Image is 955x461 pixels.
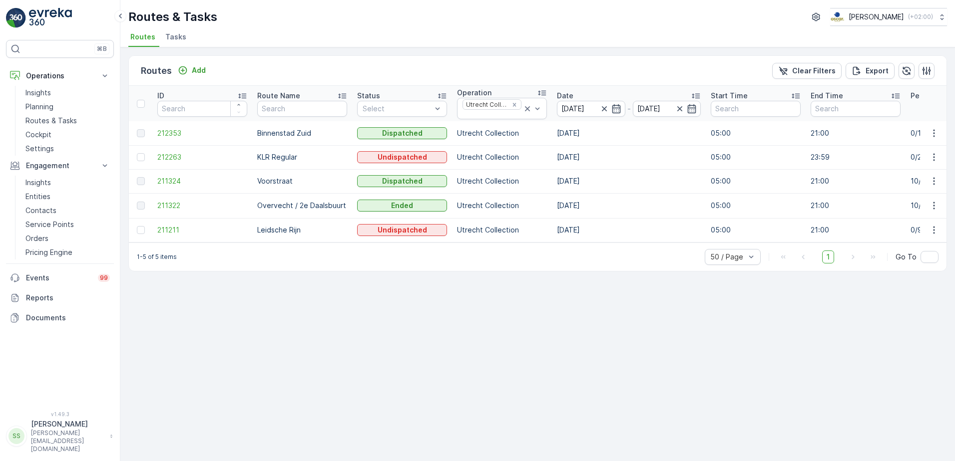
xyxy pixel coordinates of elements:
button: Engagement [6,156,114,176]
td: Utrecht Collection [452,145,552,169]
span: v 1.49.3 [6,411,114,417]
td: Voorstraat [252,169,352,193]
div: Toggle Row Selected [137,153,145,161]
button: Undispatched [357,224,447,236]
div: Toggle Row Selected [137,177,145,185]
p: Select [363,104,432,114]
a: Orders [21,231,114,245]
div: Utrecht Collection [463,100,508,109]
p: Events [26,273,92,283]
td: 21:00 [806,169,906,193]
p: Reports [26,293,110,303]
div: Toggle Row Selected [137,226,145,234]
button: Dispatched [357,127,447,139]
p: Export [866,66,889,76]
p: Orders [25,233,48,243]
p: Planning [25,102,53,112]
img: logo [6,8,26,28]
p: - [627,103,631,115]
td: [DATE] [552,145,706,169]
p: 1-5 of 5 items [137,253,177,261]
span: Routes [130,32,155,42]
p: Performance [911,91,955,101]
img: logo_light-DOdMpM7g.png [29,8,72,28]
p: Settings [25,144,54,154]
button: Export [846,63,895,79]
td: 05:00 [706,169,806,193]
p: Undispatched [378,152,427,162]
button: [PERSON_NAME](+02:00) [830,8,947,26]
p: Ended [391,201,413,211]
td: 21:00 [806,121,906,145]
a: Reports [6,288,114,308]
input: dd/mm/yyyy [633,101,701,117]
p: Cockpit [25,130,51,140]
p: Undispatched [378,225,427,235]
a: Planning [21,100,114,114]
a: Cockpit [21,128,114,142]
input: Search [711,101,801,117]
td: 05:00 [706,121,806,145]
a: Events99 [6,268,114,288]
td: 21:00 [806,218,906,242]
td: Binnenstad Zuid [252,121,352,145]
a: Pricing Engine [21,245,114,259]
p: Routes & Tasks [128,9,217,25]
button: Ended [357,200,447,212]
td: Leidsche Rijn [252,218,352,242]
p: Operation [457,88,491,98]
p: 99 [100,274,108,282]
td: Utrecht Collection [452,218,552,242]
td: KLR Regular [252,145,352,169]
input: Search [157,101,247,117]
p: Status [357,91,380,101]
td: 23:59 [806,145,906,169]
p: Operations [26,71,94,81]
p: Pricing Engine [25,247,72,257]
p: ( +02:00 ) [908,13,933,21]
span: 1 [822,250,834,263]
div: Toggle Row Selected [137,129,145,137]
a: Routes & Tasks [21,114,114,128]
p: Documents [26,313,110,323]
td: 05:00 [706,193,806,218]
a: 211324 [157,176,247,186]
div: SS [8,428,24,444]
p: Add [192,65,206,75]
a: 212263 [157,152,247,162]
td: [DATE] [552,193,706,218]
a: 211322 [157,201,247,211]
button: Add [174,64,210,76]
p: Engagement [26,161,94,171]
a: Service Points [21,218,114,231]
a: Entities [21,190,114,204]
td: Utrecht Collection [452,193,552,218]
span: 212353 [157,128,247,138]
p: Routes & Tasks [25,116,77,126]
input: Search [811,101,901,117]
a: Insights [21,176,114,190]
p: [PERSON_NAME] [849,12,904,22]
p: [PERSON_NAME][EMAIL_ADDRESS][DOMAIN_NAME] [31,429,105,453]
p: Insights [25,178,51,188]
p: ⌘B [97,45,107,53]
p: Insights [25,88,51,98]
p: Contacts [25,206,56,216]
input: dd/mm/yyyy [557,101,625,117]
div: Toggle Row Selected [137,202,145,210]
span: Tasks [165,32,186,42]
button: Undispatched [357,151,447,163]
p: ID [157,91,164,101]
a: Settings [21,142,114,156]
p: Dispatched [382,176,423,186]
img: basis-logo_rgb2x.png [830,11,845,22]
a: 211211 [157,225,247,235]
p: Clear Filters [792,66,836,76]
p: Date [557,91,573,101]
p: Routes [141,64,172,78]
p: Dispatched [382,128,423,138]
p: Start Time [711,91,748,101]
